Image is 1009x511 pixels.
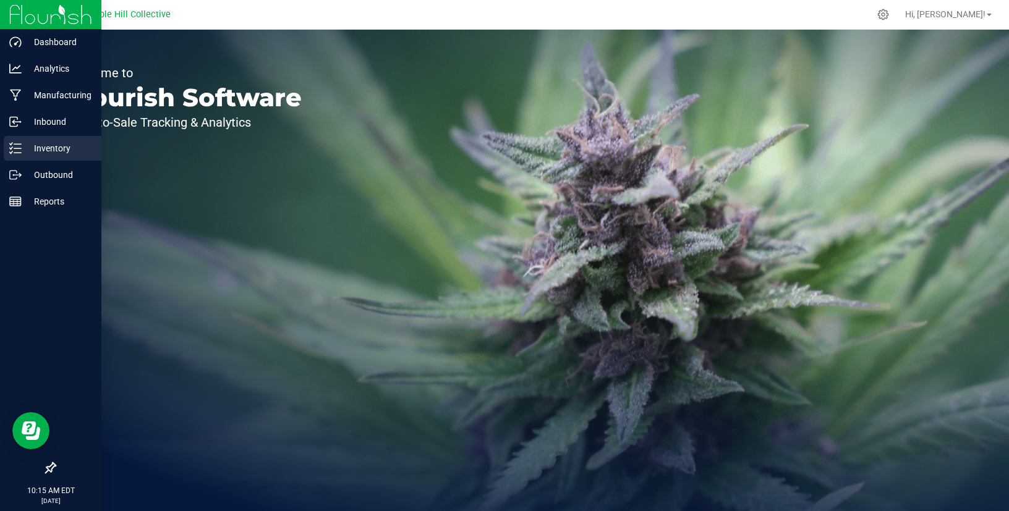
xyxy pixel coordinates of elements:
inline-svg: Inbound [9,116,22,128]
p: Seed-to-Sale Tracking & Analytics [67,116,302,129]
span: Hi, [PERSON_NAME]! [905,9,986,19]
p: Reports [22,194,96,209]
p: Dashboard [22,35,96,49]
p: 10:15 AM EDT [6,485,96,496]
p: Welcome to [67,67,302,79]
inline-svg: Inventory [9,142,22,154]
div: Manage settings [875,9,891,20]
p: Inbound [22,114,96,129]
p: [DATE] [6,496,96,505]
inline-svg: Outbound [9,169,22,181]
iframe: Resource center [12,412,49,449]
p: Analytics [22,61,96,76]
p: Manufacturing [22,88,96,103]
span: Temple Hill Collective [82,9,171,20]
p: Inventory [22,141,96,156]
inline-svg: Dashboard [9,36,22,48]
inline-svg: Manufacturing [9,89,22,101]
inline-svg: Analytics [9,62,22,75]
p: Outbound [22,167,96,182]
p: Flourish Software [67,85,302,110]
inline-svg: Reports [9,195,22,208]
